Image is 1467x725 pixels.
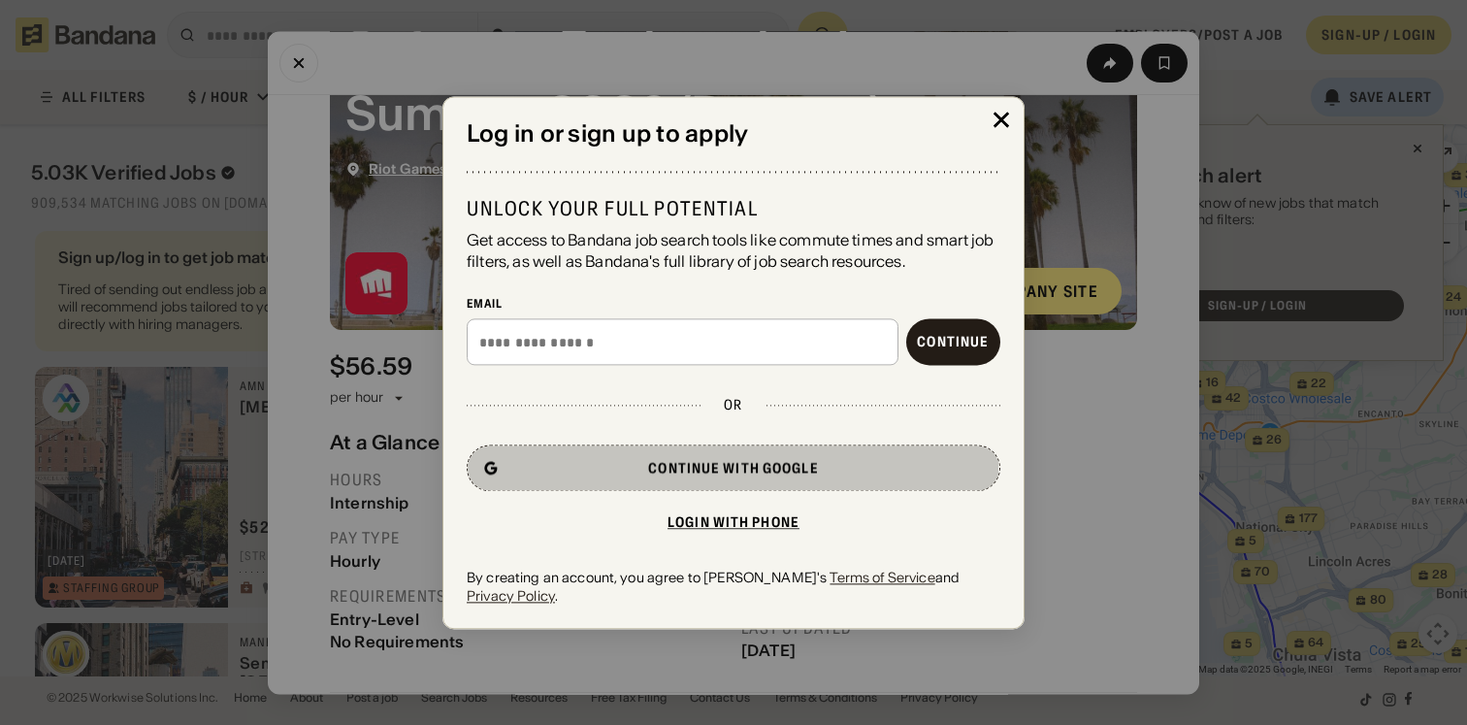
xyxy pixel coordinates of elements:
div: Continue with Google [648,462,818,476]
a: Terms of Service [830,570,934,587]
div: or [724,397,742,414]
div: Login with phone [668,516,799,530]
div: Continue [917,336,989,349]
div: By creating an account, you agree to [PERSON_NAME]'s and . [467,570,1000,605]
a: Privacy Policy [467,587,555,605]
div: Log in or sign up to apply [467,120,1000,148]
div: Get access to Bandana job search tools like commute times and smart job filters, as well as Banda... [467,229,1000,273]
div: Email [467,296,1000,312]
div: Unlock your full potential [467,196,1000,221]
